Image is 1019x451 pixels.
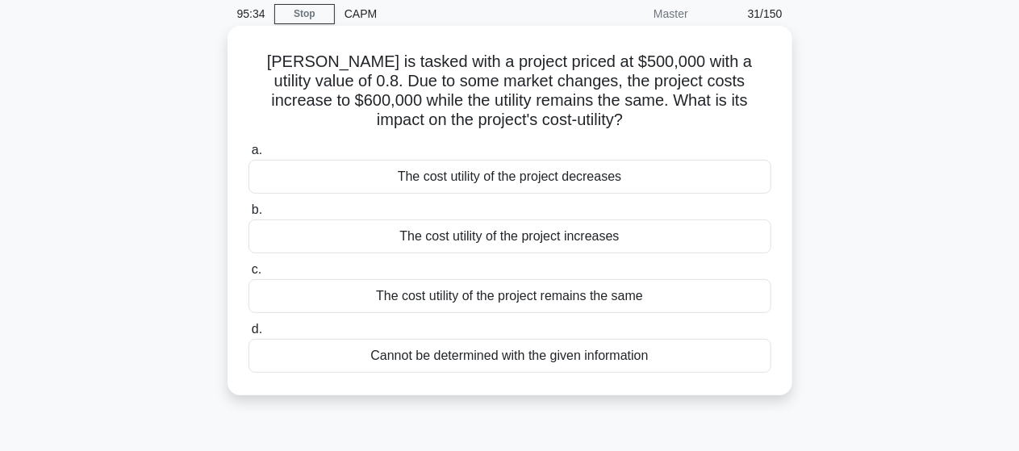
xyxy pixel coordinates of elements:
div: The cost utility of the project decreases [248,160,771,194]
h5: [PERSON_NAME] is tasked with a project priced at $500,000 with a utility value of 0.8. Due to som... [247,52,773,131]
a: Stop [274,4,335,24]
span: d. [252,322,262,336]
div: Cannot be determined with the given information [248,339,771,373]
span: c. [252,262,261,276]
div: The cost utility of the project increases [248,219,771,253]
span: b. [252,203,262,216]
span: a. [252,143,262,157]
div: The cost utility of the project remains the same [248,279,771,313]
